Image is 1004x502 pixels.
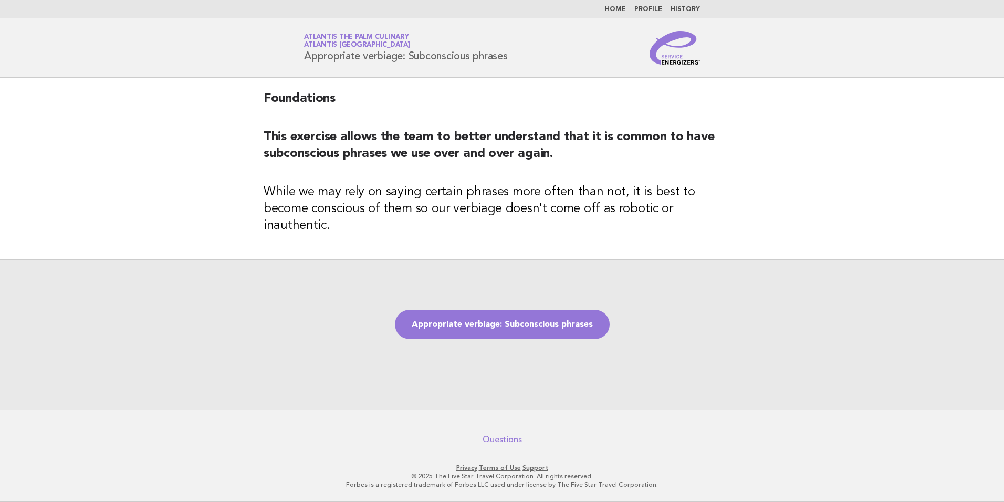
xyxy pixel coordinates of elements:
[522,464,548,472] a: Support
[671,6,700,13] a: History
[181,464,823,472] p: · ·
[264,90,740,116] h2: Foundations
[181,472,823,480] p: © 2025 The Five Star Travel Corporation. All rights reserved.
[264,184,740,234] h3: While we may rely on saying certain phrases more often than not, it is best to become conscious o...
[304,34,410,48] a: Atlantis The Palm CulinaryAtlantis [GEOGRAPHIC_DATA]
[304,34,508,61] h1: Appropriate verbiage: Subconscious phrases
[181,480,823,489] p: Forbes is a registered trademark of Forbes LLC used under license by The Five Star Travel Corpora...
[483,434,522,445] a: Questions
[650,31,700,65] img: Service Energizers
[395,310,610,339] a: Appropriate verbiage: Subconscious phrases
[605,6,626,13] a: Home
[264,129,740,171] h2: This exercise allows the team to better understand that it is common to have subconscious phrases...
[304,42,410,49] span: Atlantis [GEOGRAPHIC_DATA]
[634,6,662,13] a: Profile
[456,464,477,472] a: Privacy
[479,464,521,472] a: Terms of Use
